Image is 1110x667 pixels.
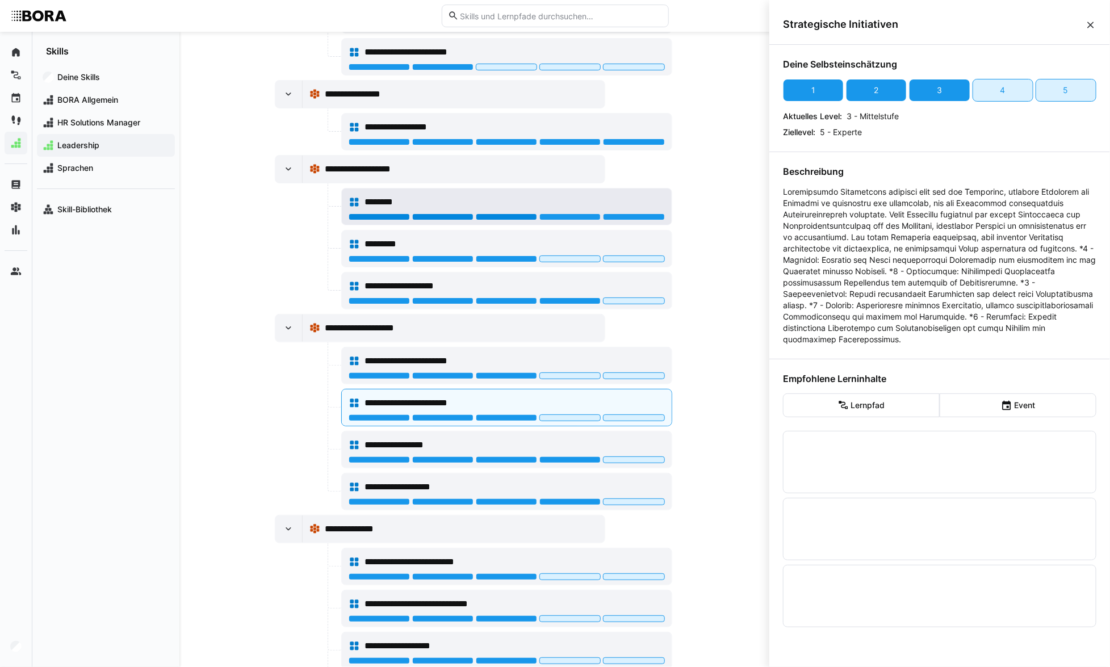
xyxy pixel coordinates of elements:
h4: Beschreibung [783,166,1096,177]
p: Ziellevel: [783,127,815,138]
p: Aktuelles Level: [783,111,842,122]
div: 4 [1000,85,1006,96]
eds-button-option: Event [940,393,1096,417]
p: 5 - Experte [820,127,862,138]
span: BORA Allgemein [56,94,169,106]
div: 2 [874,85,879,96]
div: 1 [811,85,815,96]
span: Sprachen [56,162,169,174]
span: Strategische Initiativen [783,18,1085,31]
p: Loremipsumdo Sitametcons adipisci elit sed doe Temporinc, utlabore Etdolorem ali Enimadmi ve quis... [783,186,1096,345]
p: 3 - Mittelstufe [847,111,899,122]
input: Skills und Lernpfade durchsuchen… [459,11,662,21]
eds-button-option: Lernpfad [783,393,940,417]
h4: Deine Selbsteinschätzung [783,58,1096,70]
div: 3 [937,85,943,96]
span: HR Solutions Manager [56,117,169,128]
h4: Empfohlene Lerninhalte [783,373,1096,384]
span: Leadership [56,140,169,151]
div: 5 [1063,85,1069,96]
